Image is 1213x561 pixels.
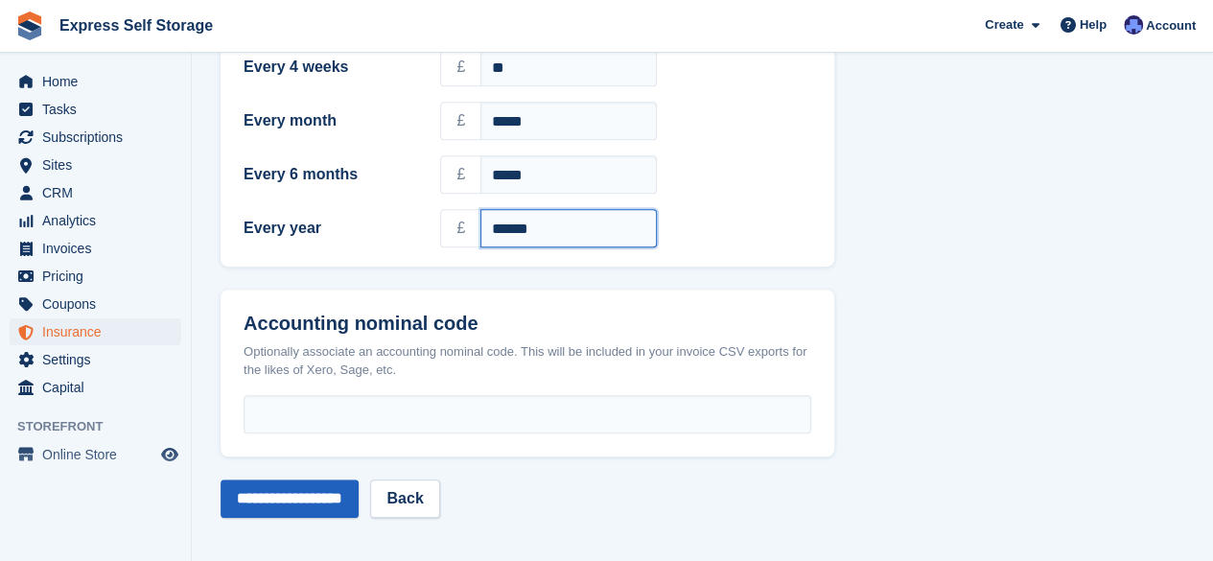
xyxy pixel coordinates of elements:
div: Optionally associate an accounting nominal code. This will be included in your invoice CSV export... [244,342,811,380]
a: menu [10,291,181,317]
a: menu [10,374,181,401]
span: Coupons [42,291,157,317]
label: Every month [244,109,417,132]
h2: Accounting nominal code [244,313,811,335]
span: Pricing [42,263,157,290]
span: Storefront [17,417,191,436]
span: Account [1146,16,1196,35]
a: Back [370,479,439,518]
a: menu [10,263,181,290]
a: menu [10,124,181,151]
span: Analytics [42,207,157,234]
a: menu [10,179,181,206]
span: Sites [42,152,157,178]
a: Preview store [158,443,181,466]
label: Every 4 weeks [244,56,417,79]
span: Home [42,68,157,95]
span: Capital [42,374,157,401]
a: menu [10,441,181,468]
span: CRM [42,179,157,206]
img: Vahnika Batchu [1124,15,1143,35]
a: menu [10,68,181,95]
label: Every 6 months [244,163,417,186]
span: Tasks [42,96,157,123]
a: menu [10,346,181,373]
span: Insurance [42,318,157,345]
a: menu [10,235,181,262]
a: menu [10,318,181,345]
span: Invoices [42,235,157,262]
label: Every year [244,217,417,240]
span: Online Store [42,441,157,468]
a: menu [10,207,181,234]
img: stora-icon-8386f47178a22dfd0bd8f6a31ec36ba5ce8667c1dd55bd0f319d3a0aa187defe.svg [15,12,44,40]
span: Create [985,15,1023,35]
a: Express Self Storage [52,10,221,41]
a: menu [10,152,181,178]
span: Settings [42,346,157,373]
a: menu [10,96,181,123]
span: Subscriptions [42,124,157,151]
span: Help [1080,15,1107,35]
